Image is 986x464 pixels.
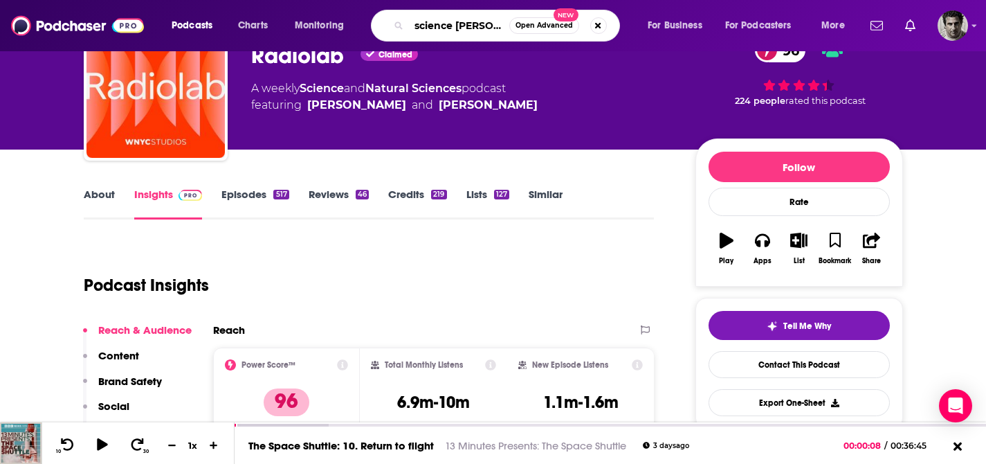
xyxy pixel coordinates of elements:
h2: Power Score™ [241,360,295,370]
button: 10 [53,437,80,454]
div: 219 [431,190,446,199]
span: 30 [143,449,149,454]
div: A weekly podcast [251,80,538,114]
div: 517 [273,190,289,199]
div: 3 days ago [643,442,689,449]
h2: Reach [213,323,245,337]
img: Radiolab [86,19,225,158]
a: About [84,188,115,220]
span: Tell Me Why [783,321,831,332]
span: Open Advanced [515,22,573,29]
span: 00:00:08 [843,440,884,451]
button: Social [83,400,129,425]
input: Search podcasts, credits, & more... [409,15,509,37]
img: Podchaser - Follow, Share and Rate Podcasts [11,12,144,39]
h2: Total Monthly Listens [385,360,463,370]
button: open menu [812,15,862,37]
a: Show notifications dropdown [900,14,921,37]
div: Share [862,257,881,265]
a: Show notifications dropdown [865,14,888,37]
p: Social [98,400,129,413]
span: Podcasts [172,16,212,35]
a: The Space Shuttle: 10. Return to flight [248,439,434,452]
button: 30 [125,437,152,454]
div: Bookmark [819,257,851,265]
a: Lists127 [466,188,509,220]
span: and [344,82,365,95]
span: Logged in as GaryR [938,10,968,41]
a: Contact This Podcast [709,351,890,378]
a: Charts [229,15,276,37]
div: Play [719,257,733,265]
a: Science [300,82,344,95]
img: tell me why sparkle [767,321,778,332]
p: Brand Safety [98,375,162,388]
div: Apps [754,257,772,265]
div: Open Intercom Messenger [939,389,972,422]
p: Content [98,349,139,362]
button: Follow [709,152,890,182]
span: For Business [648,16,702,35]
p: 96 [264,389,309,416]
button: List [780,224,816,274]
button: Open AdvancedNew [509,17,579,34]
a: Latif Nasser [307,97,406,114]
a: Credits219 [388,188,446,220]
a: Episodes517 [221,188,289,220]
button: open menu [285,15,362,37]
button: open menu [638,15,720,37]
h3: 1.1m-1.6m [543,392,619,413]
a: Similar [529,188,563,220]
img: Podchaser Pro [179,190,203,201]
a: Natural Sciences [365,82,462,95]
a: InsightsPodchaser Pro [134,188,203,220]
span: 00:36:45 [887,440,940,451]
button: tell me why sparkleTell Me Why [709,311,890,340]
button: Share [853,224,889,274]
span: featuring [251,97,538,114]
button: Bookmark [817,224,853,274]
span: For Podcasters [725,16,792,35]
button: Export One-Sheet [709,389,890,416]
button: Play [709,224,745,274]
button: Brand Safety [83,375,162,400]
div: 1 x [181,440,205,451]
span: Charts [238,16,268,35]
span: 224 people [735,96,785,106]
div: Rate [709,188,890,216]
div: 127 [494,190,509,199]
h2: New Episode Listens [532,360,608,370]
span: Monitoring [295,16,344,35]
button: Show profile menu [938,10,968,41]
span: More [821,16,845,35]
span: Claimed [378,51,412,58]
div: List [794,257,805,265]
span: / [884,440,887,451]
button: Reach & Audience [83,323,192,349]
button: Apps [745,224,780,274]
div: Search podcasts, credits, & more... [384,10,633,42]
a: Jad Abumrad [439,97,538,114]
div: 96 224 peoplerated this podcast [695,29,903,115]
span: and [412,97,433,114]
p: Reach & Audience [98,323,192,337]
a: 13 Minutes Presents: The Space Shuttle [445,439,626,452]
img: User Profile [938,10,968,41]
h3: 6.9m-10m [397,392,470,413]
button: open menu [716,15,812,37]
div: 46 [356,190,369,199]
a: Reviews46 [309,188,369,220]
h1: Podcast Insights [84,275,209,296]
span: rated this podcast [785,96,866,106]
span: 10 [56,449,61,454]
button: open menu [162,15,230,37]
span: New [554,8,578,21]
button: Content [83,349,139,375]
